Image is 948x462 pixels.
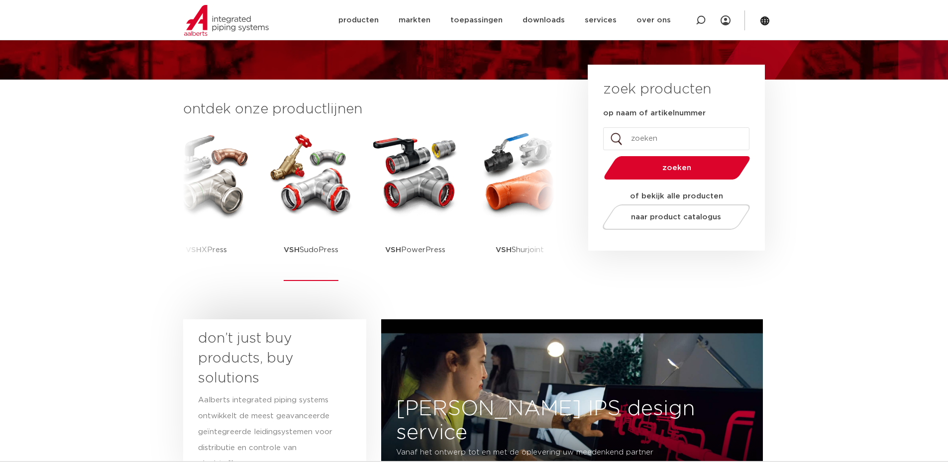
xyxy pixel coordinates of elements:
strong: VSH [186,246,202,254]
a: VSHSudoPress [266,129,356,281]
a: VSHShurjoint [475,129,565,281]
h3: don’t just buy products, buy solutions [198,329,333,388]
strong: VSH [284,246,300,254]
a: naar product catalogus [600,204,752,230]
p: XPress [186,219,227,281]
a: VSHPowerPress [371,129,460,281]
a: VSHXPress [162,129,251,281]
span: zoeken [630,164,725,172]
h3: [PERSON_NAME] IPS design service [381,397,763,445]
span: naar product catalogus [631,213,721,221]
strong: VSH [385,246,401,254]
strong: VSH [496,246,512,254]
p: Shurjoint [496,219,544,281]
input: zoeken [603,127,749,150]
button: zoeken [600,155,754,181]
p: PowerPress [385,219,445,281]
h3: zoek producten [603,80,711,99]
p: SudoPress [284,219,338,281]
label: op naam of artikelnummer [603,108,706,118]
p: Vanaf het ontwerp tot en met de oplevering uw meedenkend partner [396,445,688,461]
strong: of bekijk alle producten [630,192,723,200]
h3: ontdek onze productlijnen [183,99,554,119]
